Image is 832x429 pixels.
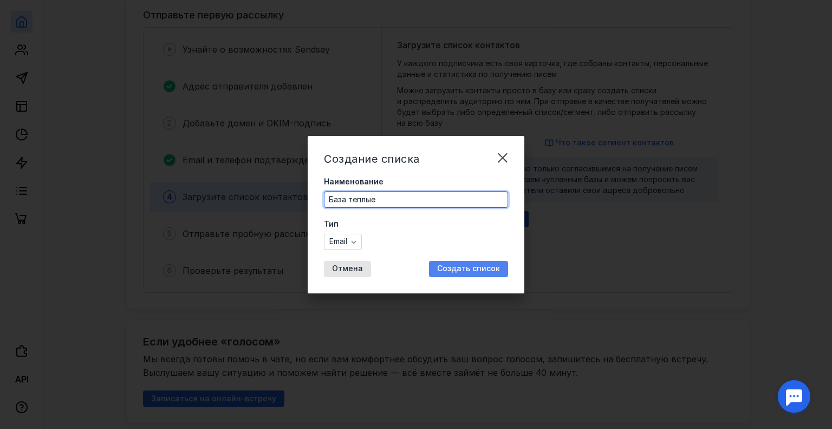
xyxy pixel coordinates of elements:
span: Тип [324,219,339,229]
span: Email [329,237,347,246]
button: Email [324,234,362,250]
span: Создать список [437,264,500,273]
span: Отмена [332,264,363,273]
span: Наименование [324,176,383,187]
span: Создание списка [324,152,420,165]
button: Отмена [324,261,371,277]
button: Создать список [429,261,508,277]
